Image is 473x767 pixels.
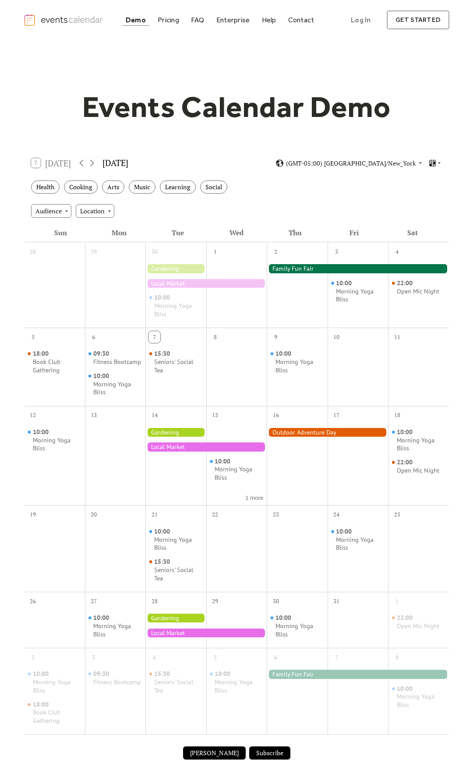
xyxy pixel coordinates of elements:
a: Contact [285,14,318,26]
div: FAQ [191,18,205,22]
a: Pricing [154,14,183,26]
h1: Events Calendar Demo [68,89,405,125]
a: Demo [122,14,149,26]
a: get started [387,11,449,29]
a: Log In [342,11,379,29]
div: Pricing [158,18,179,22]
a: Enterprise [213,14,253,26]
div: Demo [126,18,146,22]
a: Help [258,14,280,26]
div: Enterprise [216,18,250,22]
div: Help [262,18,276,22]
a: home [24,14,105,26]
a: FAQ [187,14,208,26]
div: Contact [288,18,314,22]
